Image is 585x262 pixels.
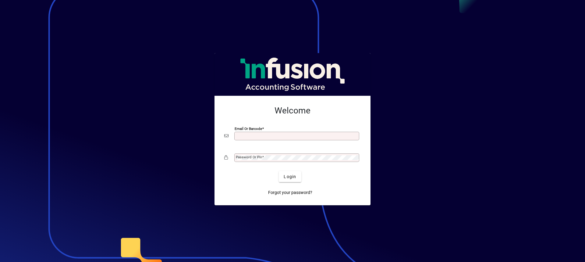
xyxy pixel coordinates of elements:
button: Login [279,171,301,182]
span: Login [284,174,296,180]
a: Forgot your password? [266,187,315,198]
mat-label: Password or Pin [236,155,262,159]
span: Forgot your password? [268,189,312,196]
mat-label: Email or Barcode [235,127,262,131]
h2: Welcome [224,106,361,116]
